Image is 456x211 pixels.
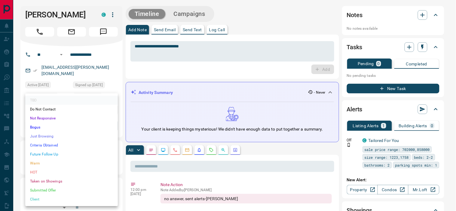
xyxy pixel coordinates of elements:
[25,141,118,150] li: Criteria Obtained
[25,132,118,141] li: Just Browsing
[25,114,118,123] li: Not Responsive
[25,150,118,159] li: Future Follow Up
[25,195,118,204] li: Client
[25,168,118,177] li: HOT
[25,159,118,168] li: Warm
[25,105,118,114] li: Do Not Contact
[25,186,118,195] li: Submitted Offer
[25,123,118,132] li: Bogus
[25,177,118,186] li: Taken on Showings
